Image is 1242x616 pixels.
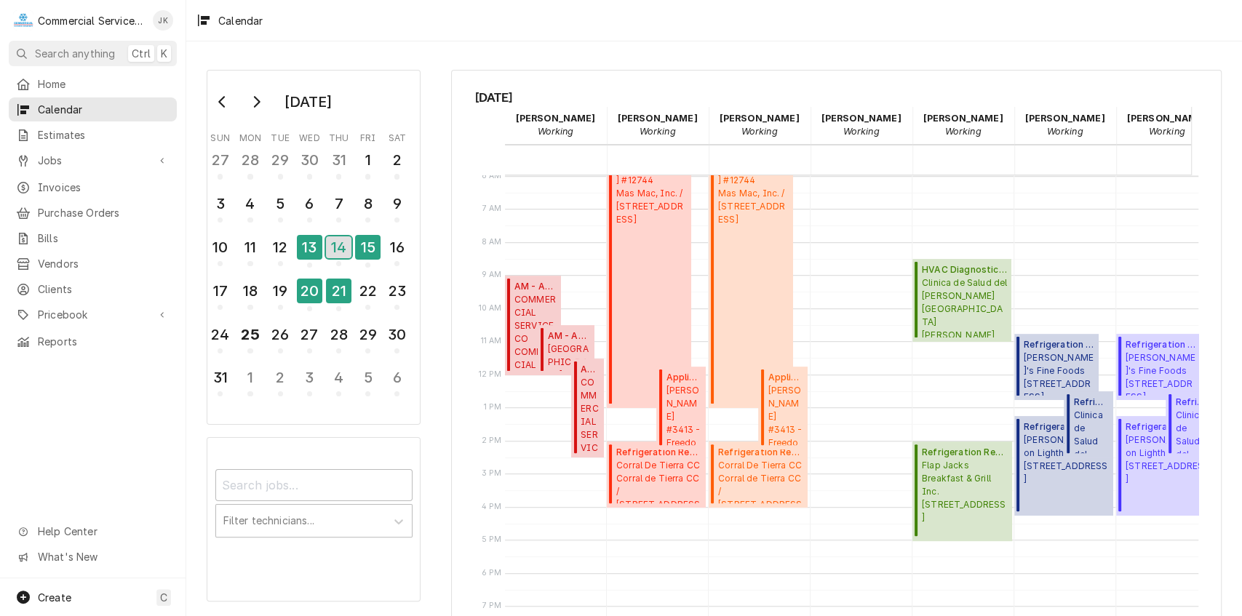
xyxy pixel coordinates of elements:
span: Create [38,591,71,604]
div: [Service] Refrigeration Repair Corral De Tierra CC Corral de Tierra CC / 81 Corral de Tierra Rd.,... [709,441,808,508]
div: David Waite - Working [1014,107,1116,143]
div: 19 [269,280,292,302]
em: Working [843,126,879,137]
span: Bills [38,231,170,246]
strong: [PERSON_NAME] [719,113,799,124]
div: Refrigeration Repair(Finalized)[PERSON_NAME]'s Fine Foods[STREET_ADDRESS][PERSON_NAME] [1116,334,1201,400]
span: Estimates [38,127,170,143]
span: Clinica de Salud del [PERSON_NAME][GEOGRAPHIC_DATA][PERSON_NAME] [PERSON_NAME] / [STREET_ADDRESS] [1175,409,1211,453]
div: [Callback] AM - Appliance COMMERCIAL SERVICE CO COMMERCIAL SERVICE CO 541 BRUNKEN AVE, SALINAS, C... [571,359,605,458]
div: Refrigeration Repair(Finalized)Corral De Tierra CCCorral de Tierra CC / [STREET_ADDRESS] [709,441,808,508]
span: Clinica de Salud del [PERSON_NAME][GEOGRAPHIC_DATA][PERSON_NAME] [PERSON_NAME] / Clinica de Salud... [922,276,1007,337]
span: Corral De Tierra CC Corral de Tierra CC / [STREET_ADDRESS] [616,459,701,503]
div: [Service] Refrigeration Repair Elroy's Fine Foods 15 Soledad Drive, Monterey, CA 93940 ID: JOB-91... [1116,334,1201,400]
span: Refrigeration Repair ( Finalized ) [1024,338,1094,351]
a: Bills [9,226,177,250]
span: Calendar [38,102,170,117]
span: [PERSON_NAME] #3413 - Freedom Mas Mac, Inc. / [STREET_ADDRESS] [666,384,701,445]
strong: [PERSON_NAME] [1024,113,1104,124]
span: AM - Appliance ( Finalized ) [548,329,590,343]
a: Home [9,72,177,96]
span: Appliance Repair ( Finalized ) [768,371,803,384]
div: [Service] HVAC Diagnostic Clinica de Salud del Valle de Salinas Soledad / Clinica de Salud / 799 ... [912,259,1012,342]
span: COMMERCIAL SERVICE CO COMMERCIAL SERVICE CO [STREET_ADDRESS][PERSON_NAME] [514,293,557,371]
div: [DATE] [279,89,337,114]
div: 3 [209,193,231,215]
span: COMMERCIAL SERVICE CO COMMERCIAL SERVICE CO [STREET_ADDRESS][PERSON_NAME] [581,376,600,454]
span: [PERSON_NAME] #12744 Mas Mac, Inc. / [STREET_ADDRESS] [718,161,789,226]
div: 23 [386,280,408,302]
div: 14 [326,236,351,258]
div: Refrigeration Repair(Finalized)[PERSON_NAME]'s on Lighthouse, LLC[STREET_ADDRESS] [1014,416,1114,516]
div: [Service] AM - Appliance COMMERCIAL SERVICE CO COMMERCIAL SERVICE CO 541 BRUNKEN AVE, SALINAS, CA... [505,276,562,375]
div: 7 [327,193,350,215]
a: Go to Pricebook [9,303,177,327]
div: AM - Appliance(Finalized)COMMERCIAL SERVICE COCOMMERCIAL SERVICE CO [STREET_ADDRESS][PERSON_NAME] [505,276,562,375]
em: Working [639,126,675,137]
th: Saturday [383,127,412,145]
span: K [161,46,167,61]
div: Audie Murphy - Working [505,107,607,143]
a: Calendar [9,97,177,121]
span: Invoices [38,180,170,195]
span: Refrigeration Repair ( Finalized ) [922,446,1007,459]
button: Search anythingCtrlK [9,41,177,66]
div: Appliance Overtime(Finalized)[PERSON_NAME] #12744Mas Mac, Inc. / [STREET_ADDRESS] [709,143,793,408]
button: Go to previous month [208,90,237,113]
span: Refrigeration Repair ( Finalized ) [1024,420,1109,433]
a: Go to Help Center [9,519,177,543]
div: 5 [269,193,292,215]
span: [GEOGRAPHIC_DATA] Clubhouse / [STREET_ADDRESS] [548,343,590,370]
span: Refrigeration Repair ( Finalized ) [1126,420,1211,433]
div: [Service] Refrigeration Repair Corral De Tierra CC Corral de Tierra CC / 81 Corral de Tierra Rd.,... [607,441,706,508]
div: 15 [355,235,381,260]
div: 26 [269,324,292,345]
span: 6 PM [478,567,506,579]
div: 2 [386,149,408,171]
span: Appliance Repair ( Finalized ) [666,371,701,384]
div: 22 [357,280,379,302]
span: 7 AM [479,203,506,215]
div: Refrigeration Repair(Cancelled)Clinica de Salud del [PERSON_NAME][GEOGRAPHIC_DATA][PERSON_NAME][P... [1166,391,1215,457]
div: Bill Key - Working [607,107,709,143]
a: Clients [9,277,177,301]
div: 17 [209,280,231,302]
div: 25 [239,324,261,345]
div: 11 [239,236,261,258]
span: What's New [38,549,168,564]
div: Refrigeration Repair(Cancelled)Clinica de Salud del [PERSON_NAME][GEOGRAPHIC_DATA][PERSON_NAME][P... [1064,391,1113,457]
span: C [160,590,167,605]
div: [Service] Appliance Overtime McDonald's #12744 Mas Mac, Inc. / 1459 Main St, Watsonville, CA 9507... [709,143,793,408]
span: Refrigeration Repair ( Cancelled ) [1175,396,1211,409]
th: Monday [235,127,266,145]
em: Working [537,126,573,137]
span: [PERSON_NAME] #3413 - Freedom Mas Mac, Inc. / [STREET_ADDRESS] [768,384,803,445]
div: AM - Appliance(Finalized)COMMERCIAL SERVICE COCOMMERCIAL SERVICE CO [STREET_ADDRESS][PERSON_NAME] [571,359,605,458]
div: Commercial Service Co. [38,13,145,28]
div: [Service] Appliance Repair McDonald's #3413 - Freedom Mas Mac, Inc. / 1598 Freedom Blvd, Watsonvi... [656,367,706,449]
div: Appliance Repair(Finalized)[PERSON_NAME] #3413 - FreedomMas Mac, Inc. / [STREET_ADDRESS] [758,367,808,449]
div: Calendar Filters [207,437,421,601]
a: Reports [9,329,177,353]
div: 28 [239,149,261,171]
span: Refrigeration Repair ( Cancelled ) [1073,396,1109,409]
div: [Service] Appliance Overtime McDonald's #12744 Mas Mac, Inc. / 1459 Main St, Watsonville, CA 9507... [607,143,691,408]
div: [Service] Refrigeration Repair Lucy's on Lighthouse, LLC 1120 Lighthouse, Pacific Grove, CA 93950... [1116,416,1216,516]
span: 8 AM [478,236,506,248]
div: 4 [327,367,350,388]
span: HVAC Diagnostic ( Finalized ) [922,263,1007,276]
div: Brian Key - Working [811,107,912,143]
div: 6 [298,193,321,215]
span: 3 PM [478,468,506,479]
div: 2 [269,367,292,388]
div: 20 [297,279,322,303]
span: Pricebook [38,307,148,322]
strong: [PERSON_NAME] [1126,113,1206,124]
span: [DATE] [475,88,1198,107]
span: 1 PM [480,401,506,413]
a: Estimates [9,123,177,147]
span: Ctrl [132,46,151,61]
div: 27 [209,149,231,171]
span: Refrigeration Repair ( Finalized ) [718,446,803,459]
em: Working [741,126,777,137]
